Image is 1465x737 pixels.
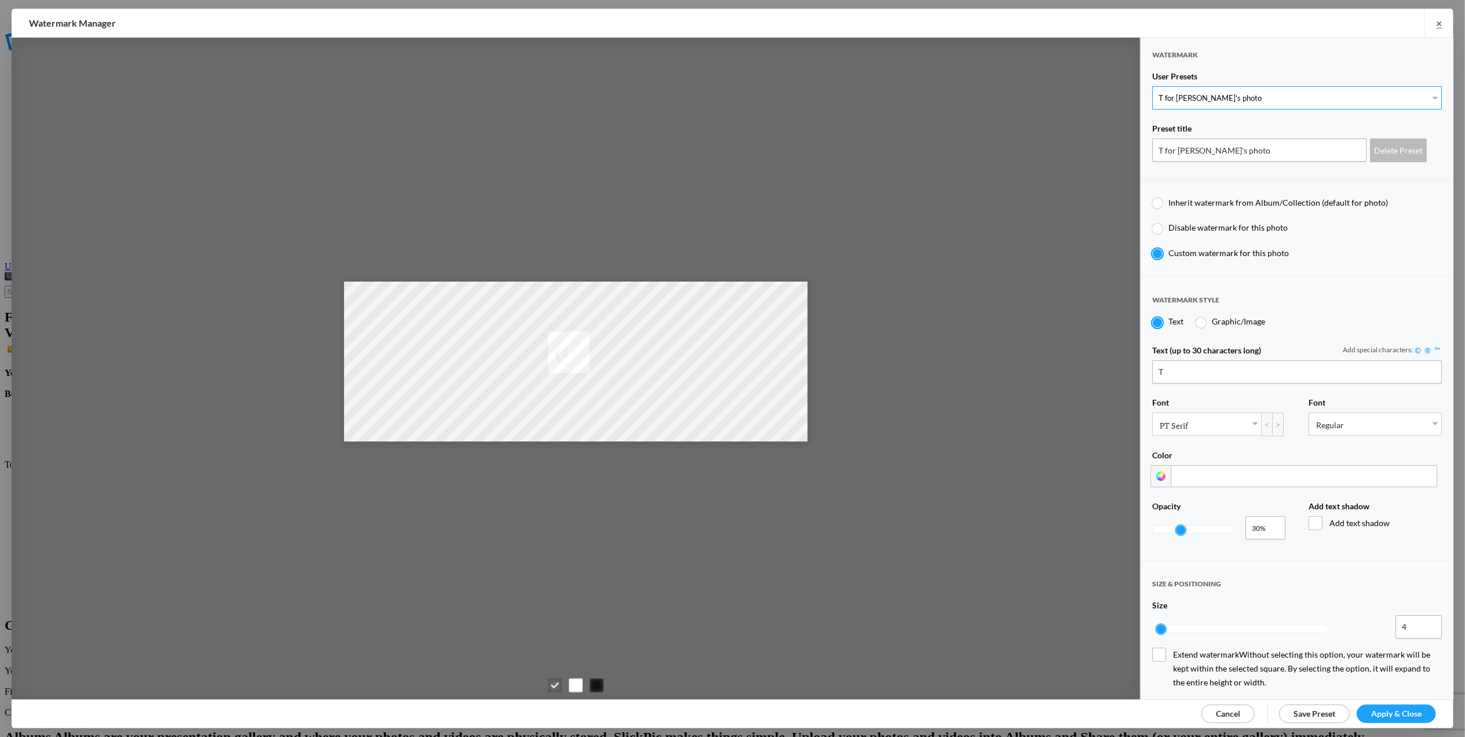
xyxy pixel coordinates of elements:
[1357,705,1436,723] a: Apply & Close
[1261,413,1273,436] div: <
[1424,9,1453,37] a: ×
[1272,413,1284,436] div: >
[1152,450,1172,465] span: Color
[1169,316,1184,326] span: Text
[1309,501,1369,516] span: Add text shadow
[1152,295,1219,315] span: Watermark style
[1152,50,1198,70] span: Watermark
[1370,138,1427,162] div: Delete Preset
[1169,222,1288,232] span: Disable watermark for this photo
[1309,413,1441,435] a: Regular
[1343,345,1442,355] div: Add special characters:
[1152,138,1367,162] input: Name for your Watermark Preset
[1152,71,1197,86] span: User Presets
[1423,345,1433,355] a: ®
[1152,600,1167,615] span: Size
[1212,316,1265,326] span: Graphic/Image
[1152,579,1221,599] span: SIZE & POSITIONING
[1433,345,1442,355] a: ™
[1413,345,1423,355] a: ©
[1279,705,1350,723] a: Save Preset
[29,9,946,38] h2: Watermark Manager
[1201,705,1255,723] a: Cancel
[1169,248,1289,258] span: Custom watermark for this photo
[1371,709,1422,718] span: Apply & Close
[1252,523,1272,534] span: 30%
[1216,709,1240,718] span: Cancel
[1169,198,1389,207] span: Inherit watermark from Album/Collection (default for photo)
[1173,650,1430,687] span: Without selecting this option, your watermark will be kept within the selected square. By selecti...
[1152,345,1261,360] span: Text (up to 30 characters long)
[1294,709,1335,718] span: Save Preset
[1152,360,1442,384] input: Enter your text here, for example: © Andy Anderson
[1152,501,1181,516] span: Opacity
[1153,413,1261,435] a: PT Serif
[1152,397,1169,413] span: Font
[1309,516,1442,530] span: Add text shadow
[1309,397,1325,413] span: Font
[1152,648,1442,689] span: Extend watermark
[1152,123,1192,138] span: Preset title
